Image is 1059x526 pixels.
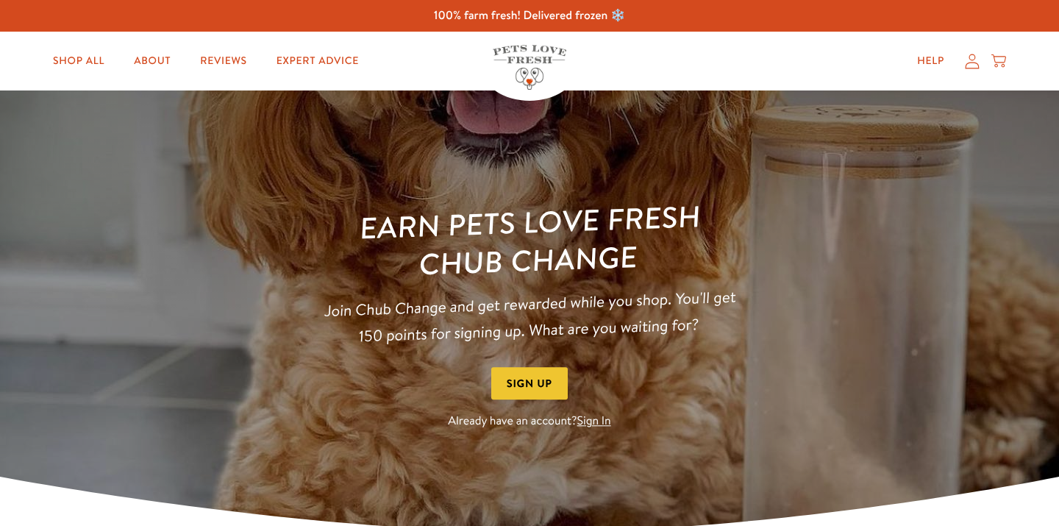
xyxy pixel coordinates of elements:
a: Help [905,46,956,76]
a: Sign In [577,413,611,430]
a: Expert Advice [265,46,371,76]
p: Join Chub Change and get rewarded while you shop. You'll get 150 points for signing up. What are ... [316,283,743,350]
h1: Earn Pets Love Fresh Chub Change [315,195,743,286]
a: About [122,46,182,76]
p: Already have an account? [318,412,741,432]
img: Pets Love Fresh [493,45,566,90]
button: Sign Up [491,367,568,400]
a: Shop All [41,46,116,76]
a: Reviews [188,46,258,76]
